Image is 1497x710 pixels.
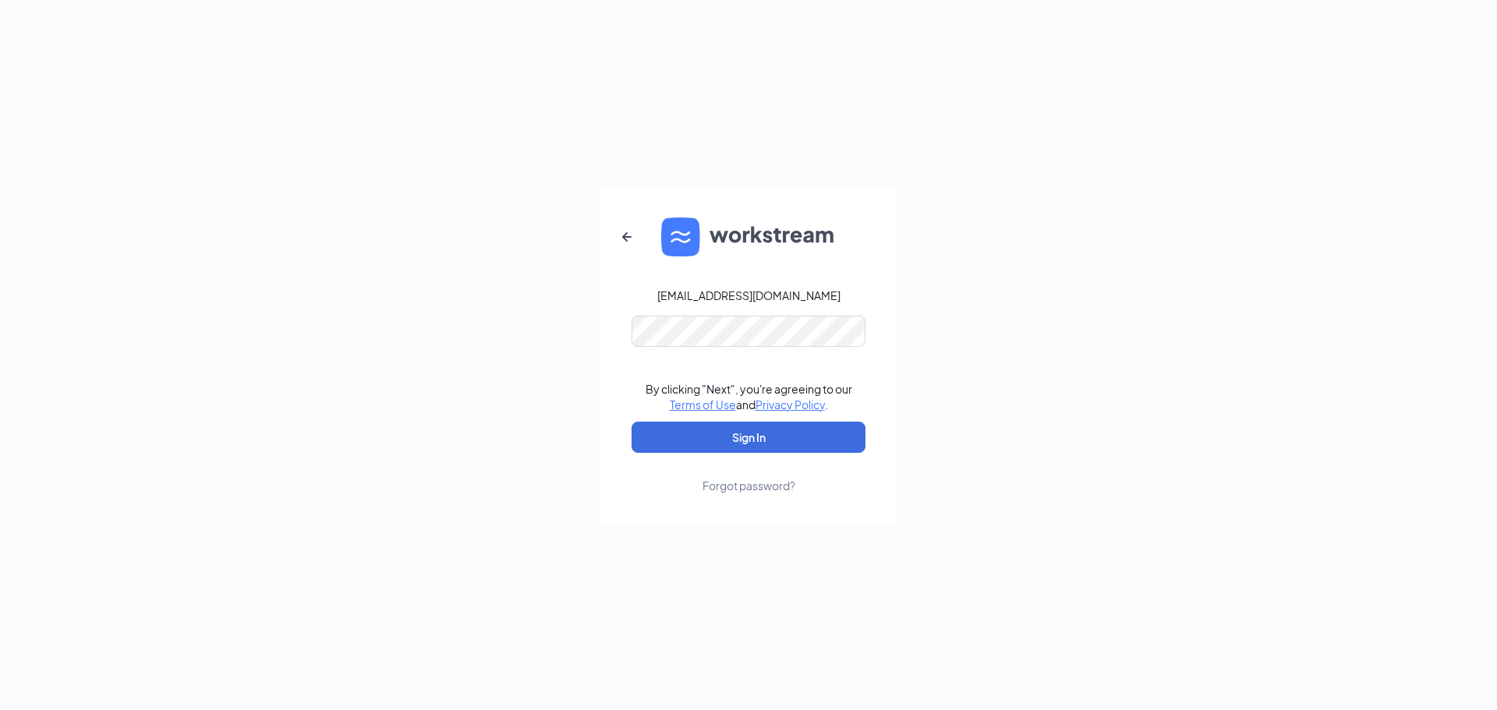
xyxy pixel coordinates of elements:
[702,478,795,493] div: Forgot password?
[646,381,852,412] div: By clicking "Next", you're agreeing to our and .
[702,453,795,493] a: Forgot password?
[756,397,825,412] a: Privacy Policy
[618,228,636,246] svg: ArrowLeftNew
[661,217,836,256] img: WS logo and Workstream text
[608,218,646,256] button: ArrowLeftNew
[657,288,841,303] div: [EMAIL_ADDRESS][DOMAIN_NAME]
[632,422,865,453] button: Sign In
[670,397,736,412] a: Terms of Use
